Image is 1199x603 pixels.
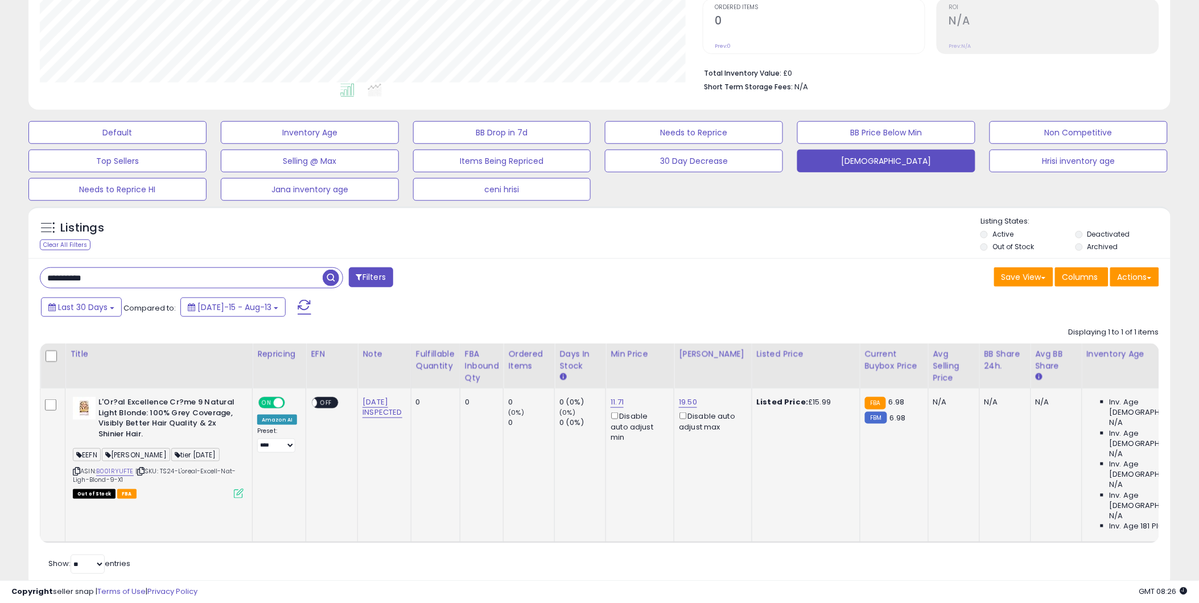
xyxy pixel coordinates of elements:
[559,397,605,407] div: 0 (0%)
[1062,271,1098,283] span: Columns
[795,81,809,92] span: N/A
[715,43,731,49] small: Prev: 0
[171,448,220,461] span: tier [DATE]
[757,348,855,360] div: Listed Price
[797,150,975,172] button: [DEMOGRAPHIC_DATA]
[73,397,244,497] div: ASIN:
[704,68,782,78] b: Total Inventory Value:
[221,178,399,201] button: Jana inventory age
[889,397,905,407] span: 6.98
[221,121,399,144] button: Inventory Age
[508,408,524,417] small: (0%)
[559,408,575,417] small: (0%)
[679,397,697,408] a: 19.50
[1087,242,1118,251] label: Archived
[1036,397,1073,407] div: N/A
[413,121,591,144] button: BB Drop in 7d
[416,397,451,407] div: 0
[559,372,566,382] small: Days In Stock.
[41,298,122,317] button: Last 30 Days
[1087,229,1130,239] label: Deactivated
[611,397,624,408] a: 11.71
[70,348,248,360] div: Title
[98,397,237,442] b: L'Or?al Excellence Cr?me 9 Natural Light Blonde: 100% Grey Coverage, Visibly Better Hair Quality ...
[559,418,605,428] div: 0 (0%)
[180,298,286,317] button: [DATE]-15 - Aug-13
[1055,267,1109,287] button: Columns
[11,586,53,597] strong: Copyright
[865,412,887,424] small: FBM
[980,216,1171,227] p: Listing States:
[257,348,301,360] div: Repricing
[611,410,665,443] div: Disable auto adjust min
[311,348,353,360] div: EFN
[349,267,393,287] button: Filters
[73,466,236,484] span: | SKU: TS24-L'oreal-Excell-Nat-Ligh-Blond-9-X1
[990,150,1168,172] button: Hrisi inventory age
[508,348,550,372] div: Ordered Items
[28,150,207,172] button: Top Sellers
[197,301,271,313] span: [DATE]-15 - Aug-13
[605,121,783,144] button: Needs to Reprice
[984,397,1022,407] div: N/A
[48,559,130,569] span: Show: entries
[949,5,1159,11] span: ROI
[704,65,1151,79] li: £0
[96,466,134,476] a: B001RYUFTE
[559,348,601,372] div: Days In Stock
[11,587,197,597] div: seller snap | |
[1110,418,1123,428] span: N/A
[890,412,906,423] span: 6.98
[413,150,591,172] button: Items Being Repriced
[992,242,1034,251] label: Out of Stock
[679,410,743,432] div: Disable auto adjust max
[97,586,146,597] a: Terms of Use
[1110,449,1123,459] span: N/A
[797,121,975,144] button: BB Price Below Min
[465,397,495,407] div: 0
[318,398,336,408] span: OFF
[949,14,1159,30] h2: N/A
[147,586,197,597] a: Privacy Policy
[704,82,793,92] b: Short Term Storage Fees:
[757,397,851,407] div: £15.99
[283,398,302,408] span: OFF
[102,448,170,461] span: [PERSON_NAME]
[117,489,137,499] span: FBA
[1110,521,1169,531] span: Inv. Age 181 Plus:
[865,397,886,410] small: FBA
[1110,511,1123,521] span: N/A
[413,178,591,201] button: ceni hrisi
[58,301,108,313] span: Last 30 Days
[362,397,402,418] a: [DATE] INSPECTED
[508,418,554,428] div: 0
[123,303,176,313] span: Compared to:
[1110,267,1159,287] button: Actions
[221,150,399,172] button: Selling @ Max
[508,397,554,407] div: 0
[1110,480,1123,490] span: N/A
[1139,586,1188,597] span: 2025-09-13 08:26 GMT
[865,348,924,372] div: Current Buybox Price
[257,427,297,453] div: Preset:
[465,348,499,384] div: FBA inbound Qty
[40,239,90,250] div: Clear All Filters
[362,348,406,360] div: Note
[416,348,455,372] div: Fulfillable Quantity
[28,121,207,144] button: Default
[757,397,809,407] b: Listed Price:
[257,415,297,425] div: Amazon AI
[990,121,1168,144] button: Non Competitive
[715,14,925,30] h2: 0
[933,397,971,407] div: N/A
[259,398,274,408] span: ON
[994,267,1053,287] button: Save View
[605,150,783,172] button: 30 Day Decrease
[933,348,975,384] div: Avg Selling Price
[60,220,104,236] h5: Listings
[949,43,971,49] small: Prev: N/A
[1069,327,1159,338] div: Displaying 1 to 1 of 1 items
[611,348,669,360] div: Min Price
[28,178,207,201] button: Needs to Reprice HI
[715,5,925,11] span: Ordered Items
